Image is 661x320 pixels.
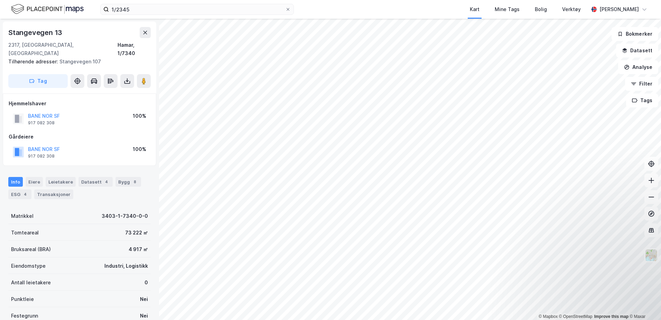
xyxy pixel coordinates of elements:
[11,312,38,320] div: Festegrunn
[133,145,146,153] div: 100%
[140,312,148,320] div: Nei
[612,27,658,41] button: Bokmerker
[28,120,55,126] div: 917 082 308
[535,5,547,14] div: Bolig
[26,177,43,187] div: Eiere
[8,177,23,187] div: Info
[115,177,141,187] div: Bygg
[131,178,138,185] div: 8
[616,44,658,57] button: Datasett
[9,99,150,108] div: Hjemmelshaver
[125,229,148,237] div: 73 222 ㎡
[562,5,581,14] div: Verktøy
[11,262,46,270] div: Eiendomstype
[11,245,51,254] div: Bruksareal (BRA)
[8,57,145,66] div: Stangevegen 107
[8,74,68,88] button: Tag
[626,94,658,107] button: Tags
[78,177,113,187] div: Datasett
[104,262,148,270] div: Industri, Logistikk
[599,5,639,14] div: [PERSON_NAME]
[8,59,59,64] span: Tilhørende adresser:
[11,295,34,303] div: Punktleie
[559,314,593,319] a: OpenStreetMap
[618,60,658,74] button: Analyse
[46,177,76,187] div: Leietakere
[129,245,148,254] div: 4 917 ㎡
[11,3,84,15] img: logo.f888ab2527a4732fd821a326f86c7f29.svg
[9,133,150,141] div: Gårdeiere
[8,189,31,199] div: ESG
[470,5,480,14] div: Kart
[645,249,658,262] img: Z
[11,229,39,237] div: Tomteareal
[102,212,148,220] div: 3403-1-7340-0-0
[495,5,520,14] div: Mine Tags
[22,191,29,198] div: 4
[103,178,110,185] div: 4
[133,112,146,120] div: 100%
[8,27,64,38] div: Stangevegen 13
[539,314,558,319] a: Mapbox
[11,278,51,287] div: Antall leietakere
[109,4,285,15] input: Søk på adresse, matrikkel, gårdeiere, leietakere eller personer
[145,278,148,287] div: 0
[625,77,658,91] button: Filter
[34,189,73,199] div: Transaksjoner
[594,314,629,319] a: Improve this map
[11,212,34,220] div: Matrikkel
[28,153,55,159] div: 917 082 308
[8,41,118,57] div: 2317, [GEOGRAPHIC_DATA], [GEOGRAPHIC_DATA]
[140,295,148,303] div: Nei
[118,41,151,57] div: Hamar, 1/7340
